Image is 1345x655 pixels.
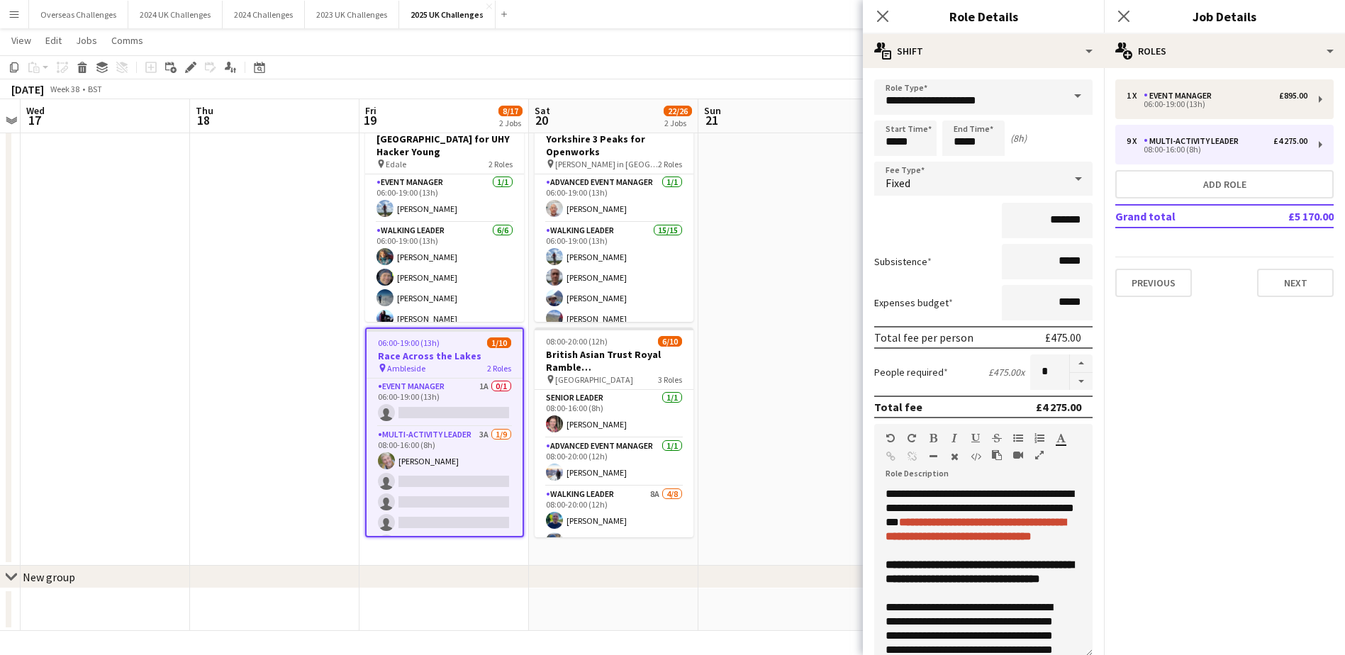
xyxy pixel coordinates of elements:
button: Unordered List [1013,432,1023,444]
span: Fri [365,104,376,117]
span: View [11,34,31,47]
button: Bold [928,432,938,444]
span: 21 [702,112,721,128]
button: Underline [971,432,981,444]
button: Insert video [1013,449,1023,461]
button: Clear Formatting [949,451,959,462]
div: 06:00-19:00 (13h) [1127,101,1307,108]
span: 08:00-20:00 (12h) [546,336,608,347]
app-card-role: Multi-Activity Leader3A1/908:00-16:00 (8h)[PERSON_NAME] [367,427,523,639]
div: £475.00 [1045,330,1081,345]
span: [GEOGRAPHIC_DATA] [555,374,633,385]
app-card-role: Event Manager1/106:00-19:00 (13h)[PERSON_NAME] [365,174,524,223]
span: Fixed [886,176,910,190]
span: Thu [196,104,213,117]
div: Total fee per person [874,330,973,345]
app-card-role: Advanced Event Manager1/108:00-20:00 (12h)[PERSON_NAME] [535,438,693,486]
button: Decrease [1070,373,1093,391]
h3: [GEOGRAPHIC_DATA] for UHY Hacker Young [365,133,524,158]
app-job-card: 06:00-19:00 (13h)16/16Yorkshire 3 Peaks for Openworks [PERSON_NAME] in [GEOGRAPHIC_DATA]2 RolesAd... [535,112,693,322]
app-job-card: 08:00-20:00 (12h)6/10British Asian Trust Royal Ramble ([GEOGRAPHIC_DATA]) [GEOGRAPHIC_DATA]3 Role... [535,327,693,537]
div: £475.00 x [988,366,1025,379]
app-card-role: Advanced Event Manager1/106:00-19:00 (13h)[PERSON_NAME] [535,174,693,223]
app-job-card: 06:00-19:00 (13h)7/7[GEOGRAPHIC_DATA] for UHY Hacker Young Edale2 RolesEvent Manager1/106:00-19:0... [365,112,524,322]
div: Total fee [874,400,922,414]
span: 18 [194,112,213,128]
div: £895.00 [1279,91,1307,101]
button: Fullscreen [1034,449,1044,461]
a: View [6,31,37,50]
button: Undo [886,432,895,444]
a: Jobs [70,31,103,50]
span: Ambleside [387,363,425,374]
span: 3 Roles [658,374,682,385]
span: 8/17 [498,106,523,116]
div: £4 275.00 [1036,400,1081,414]
div: 08:00-16:00 (8h) [1127,146,1307,153]
div: BST [88,84,102,94]
button: 2024 UK Challenges [128,1,223,28]
button: 2025 UK Challenges [399,1,496,28]
a: Comms [106,31,149,50]
button: Italic [949,432,959,444]
a: Edit [40,31,67,50]
span: Week 38 [47,84,82,94]
app-job-card: 06:00-19:00 (13h)1/10Race Across the Lakes Ambleside2 RolesEvent Manager1A0/106:00-19:00 (13h) Mu... [365,327,524,537]
button: HTML Code [971,451,981,462]
button: Increase [1070,354,1093,373]
app-card-role: Event Manager1A0/106:00-19:00 (13h) [367,379,523,427]
button: 2024 Challenges [223,1,305,28]
span: 20 [532,112,550,128]
button: 2023 UK Challenges [305,1,399,28]
div: 2 Jobs [499,118,522,128]
span: Comms [111,34,143,47]
label: Subsistence [874,255,932,268]
button: Text Color [1056,432,1066,444]
td: £5 170.00 [1244,205,1334,228]
app-card-role: Senior Leader1/108:00-16:00 (8h)[PERSON_NAME] [535,390,693,438]
span: 2 Roles [489,159,513,169]
span: 2 Roles [658,159,682,169]
button: Next [1257,269,1334,297]
div: [DATE] [11,82,44,96]
span: 2 Roles [487,363,511,374]
span: 17 [24,112,45,128]
span: [PERSON_NAME] in [GEOGRAPHIC_DATA] [555,159,658,169]
span: 1/10 [487,337,511,348]
div: £4 275.00 [1273,136,1307,146]
span: Sun [704,104,721,117]
div: New group [23,570,75,584]
span: Sat [535,104,550,117]
app-card-role: Walking Leader6/606:00-19:00 (13h)[PERSON_NAME][PERSON_NAME][PERSON_NAME][PERSON_NAME] [365,223,524,378]
button: Previous [1115,269,1192,297]
span: Edit [45,34,62,47]
button: Paste as plain text [992,449,1002,461]
button: Redo [907,432,917,444]
td: Grand total [1115,205,1244,228]
div: Multi-Activity Leader [1144,136,1244,146]
span: 22/26 [664,106,692,116]
h3: British Asian Trust Royal Ramble ([GEOGRAPHIC_DATA]) [535,348,693,374]
h3: Race Across the Lakes [367,349,523,362]
label: People required [874,366,948,379]
div: Event Manager [1144,91,1217,101]
div: Roles [1104,34,1345,68]
app-card-role: Walking Leader15/1506:00-19:00 (13h)[PERSON_NAME][PERSON_NAME][PERSON_NAME][PERSON_NAME] [535,223,693,559]
h3: Role Details [863,7,1104,26]
button: Add role [1115,170,1334,198]
h3: Yorkshire 3 Peaks for Openworks [535,133,693,158]
button: Ordered List [1034,432,1044,444]
span: 6/10 [658,336,682,347]
span: Jobs [76,34,97,47]
div: 1 x [1127,91,1144,101]
div: Shift [863,34,1104,68]
span: 19 [363,112,376,128]
div: 9 x [1127,136,1144,146]
label: Expenses budget [874,296,953,309]
button: Horizontal Line [928,451,938,462]
button: Overseas Challenges [29,1,128,28]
